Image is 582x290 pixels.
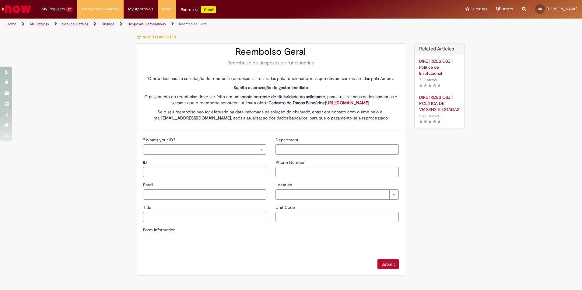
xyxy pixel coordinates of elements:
[66,7,73,12] span: 27
[438,76,442,84] span: •
[137,31,179,43] button: Add to favorites
[325,100,369,105] a: [URL][DOMAIN_NAME]
[419,47,460,52] h3: Related Articles
[30,22,49,26] a: All Catalogs
[143,137,146,140] span: Required
[547,6,577,12] span: [PERSON_NAME]
[161,115,231,121] strong: [EMAIL_ADDRESS][DOMAIN_NAME]
[275,205,296,210] span: Unit Code
[1,3,32,15] img: ServiceNow
[496,6,513,12] a: Drafts
[181,6,216,13] div: Padroniza
[501,6,513,12] span: Drafts
[275,212,399,222] input: Unit Code
[128,6,153,12] span: My Approvals
[275,167,399,177] input: Phone Number
[42,6,65,12] span: My Requests
[143,227,176,233] label: Form Information
[143,60,399,66] div: Reembolso de despesas de funcionários
[143,75,399,81] p: Oferta destinada à solicitação de reembolso de despesas realizadas pelo funcionário, mas que deve...
[143,182,154,188] span: Email
[162,6,172,12] span: More
[143,47,399,57] h2: Reembolso Geral
[419,113,439,119] span: 3760 Views
[82,6,119,12] span: Corporate Expenses
[143,160,148,165] span: ID
[143,94,399,106] p: O pagamento do reembolso deve ser feito em uma , para atualizar seus dados bancários e garantir q...
[268,100,369,105] strong: Cadastro de Dados Bancários:
[143,167,266,177] input: ID
[275,182,293,188] span: Location
[143,144,266,155] a: Clear field What's your ID?
[233,85,308,90] strong: Sujeito à aprovação do gestor imediato
[101,22,114,26] a: Finance
[7,22,16,26] a: Home
[143,109,399,121] p: Se o seu reembolso não for efetuado na data informada na solução do chamado, entrar em contato co...
[275,137,300,143] span: Department
[143,35,176,40] span: Add to favorites
[146,137,176,143] span: Required - What's your ID?
[275,160,306,165] span: Phone Number
[471,6,487,12] span: Favorites
[242,94,325,99] strong: conta corrente de titularidade do solicitante
[419,58,460,76] a: DIRETRIZES OBZ | Política de Institucional
[62,22,88,26] a: Service Catalog
[5,19,384,30] ul: Page breadcrumbs
[179,22,207,26] a: Reembolso Geral
[143,205,153,210] span: Title
[275,189,399,200] a: Clear field Location
[201,6,216,13] p: +GenAi
[538,7,542,11] span: GN
[143,212,266,222] input: Title
[419,94,460,112] a: DIRETRIZES OBZ | POLÍTICA DE VIAGENS E ESTADAS
[419,77,437,82] span: 789 Views
[128,22,166,26] a: Despesas Corporativas
[377,259,399,269] button: Submit
[275,144,399,155] input: Department
[143,189,266,200] input: Email
[440,112,444,120] span: •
